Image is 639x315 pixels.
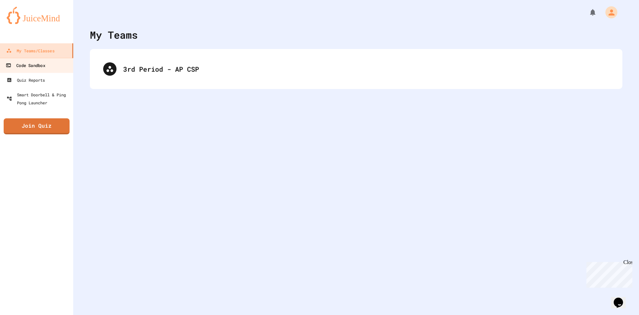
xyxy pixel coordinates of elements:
iframe: chat widget [584,259,632,288]
iframe: chat widget [611,288,632,308]
img: logo-orange.svg [7,7,67,24]
div: 3rd Period - AP CSP [97,56,616,82]
div: Chat with us now!Close [3,3,46,42]
a: Join Quiz [4,118,70,134]
div: Quiz Reports [7,76,45,84]
div: Smart Doorbell & Ping Pong Launcher [7,91,71,107]
div: 3rd Period - AP CSP [123,64,609,74]
div: My Account [598,5,619,20]
div: My Teams/Classes [6,47,55,55]
div: Code Sandbox [6,61,45,70]
div: My Teams [90,27,138,42]
div: My Notifications [576,7,598,18]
